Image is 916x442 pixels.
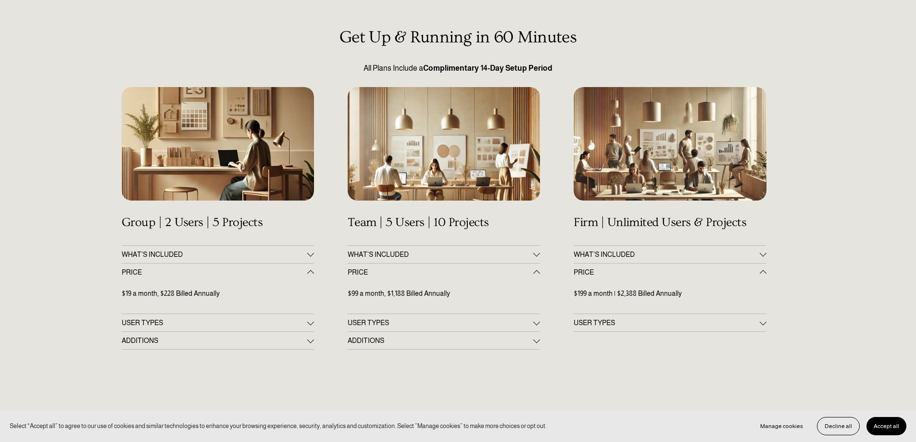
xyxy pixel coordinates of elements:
[574,319,759,327] span: USER TYPES
[574,281,766,314] div: PRICE
[348,281,540,314] div: PRICE
[348,332,540,349] button: ADDITIONS
[348,337,533,344] span: ADDITIONS
[122,319,307,327] span: USER TYPES
[122,289,314,299] p: $19 a month, $228 Billed Annually
[122,314,314,331] button: USER TYPES
[348,246,540,263] button: WHAT'S INCLUDED
[574,251,759,258] span: WHAT’S INCLUDED
[348,251,533,258] span: WHAT'S INCLUDED
[348,264,540,281] button: PRICE
[122,281,314,314] div: PRICE
[825,423,852,429] span: Decline all
[574,264,766,281] button: PRICE
[10,421,547,430] p: Select “Accept all” to agree to our use of cookies and similar technologies to enhance your brows...
[348,289,540,299] p: $99 a month, $1,188 Billed Annually
[122,268,307,276] span: PRICE
[760,423,803,429] span: Manage cookies
[753,417,810,435] button: Manage cookies
[574,289,766,299] p: $199 a month | $2,388 Billed Annually
[122,332,314,349] button: ADDITIONS
[122,63,795,74] p: All Plans Include a
[574,268,759,276] span: PRICE
[866,417,906,435] button: Accept all
[423,64,552,72] strong: Complimentary 14-Day Setup Period
[122,246,314,263] button: WHAT'S INCLUDED
[122,337,307,344] span: ADDITIONS
[348,215,540,230] h4: Team | 5 Users | 10 Projects
[122,215,314,230] h4: Group | 2 Users | 5 Projects
[348,314,540,331] button: USER TYPES
[817,417,860,435] button: Decline all
[874,423,899,429] span: Accept all
[122,28,795,47] h3: Get Up & Running in 60 Minutes
[348,268,533,276] span: PRICE
[122,264,314,281] button: PRICE
[348,319,533,327] span: USER TYPES
[122,251,307,258] span: WHAT'S INCLUDED
[574,246,766,263] button: WHAT’S INCLUDED
[574,314,766,331] button: USER TYPES
[574,215,766,230] h4: Firm | Unlimited Users & Projects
